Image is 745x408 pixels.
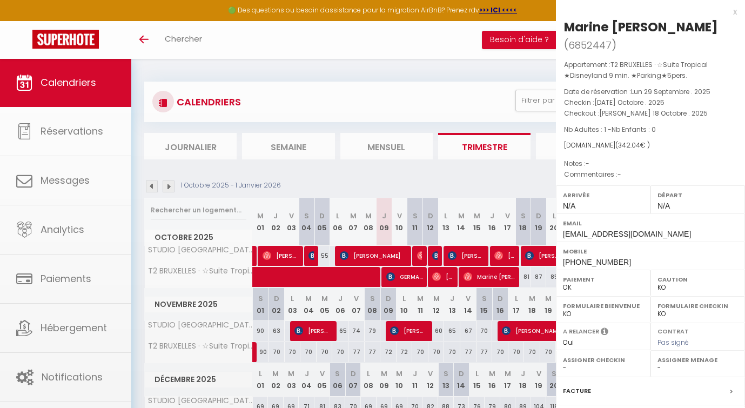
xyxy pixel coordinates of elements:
[563,300,643,311] label: Formulaire Bienvenue
[599,109,708,118] span: [PERSON_NAME] 18 Octobre . 2025
[563,355,643,365] label: Assigner Checkin
[594,98,665,107] span: [DATE] Octobre . 2025
[568,38,612,52] span: 6852447
[612,125,656,134] span: Nb Enfants : 0
[564,158,737,169] p: Notes :
[564,37,616,52] span: ( )
[564,18,718,36] div: Marine [PERSON_NAME]
[563,230,691,238] span: [EMAIL_ADDRESS][DOMAIN_NAME]
[564,125,656,134] span: Nb Adultes : 1 -
[631,87,710,96] span: Lun 29 Septembre . 2025
[615,141,650,150] span: ( € )
[564,86,737,97] p: Date de réservation :
[657,190,738,200] label: Départ
[657,338,689,347] span: Pas signé
[564,97,737,108] p: Checkin :
[657,355,738,365] label: Assigner Menage
[563,385,591,397] label: Facture
[564,59,737,81] p: Appartement :
[601,327,608,339] i: Sélectionner OUI si vous souhaiter envoyer les séquences de messages post-checkout
[618,141,640,150] span: 342.04
[586,159,589,168] span: -
[563,258,631,266] span: [PHONE_NUMBER]
[657,300,738,311] label: Formulaire Checkin
[657,202,670,210] span: N/A
[657,327,689,334] label: Contrat
[564,108,737,119] p: Checkout :
[564,60,708,80] span: T2 BRUXELLES · ☆Suite Tropical ★Disneyland 9 min. ★Parking★5pers.
[657,274,738,285] label: Caution
[563,202,575,210] span: N/A
[563,327,599,336] label: A relancer
[563,274,643,285] label: Paiement
[618,170,621,179] span: -
[563,246,738,257] label: Mobile
[563,218,738,229] label: Email
[564,169,737,180] p: Commentaires :
[564,141,737,151] div: [DOMAIN_NAME]
[556,5,737,18] div: x
[563,190,643,200] label: Arrivée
